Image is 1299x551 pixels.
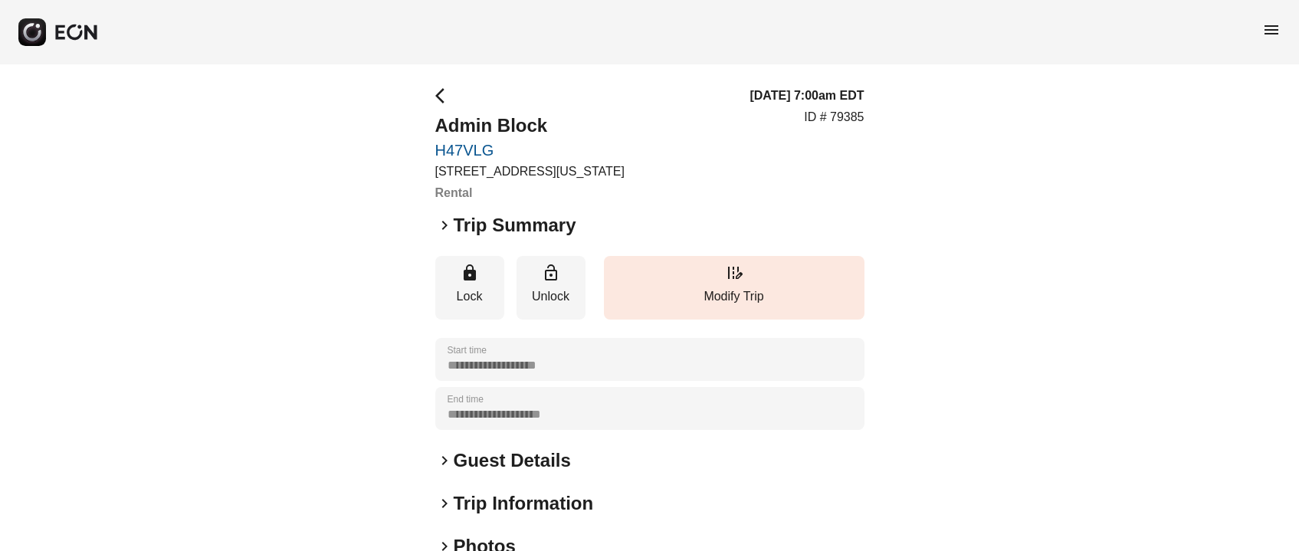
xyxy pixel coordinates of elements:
h3: Rental [435,184,625,202]
span: lock [461,264,479,282]
span: lock_open [542,264,560,282]
p: Modify Trip [612,287,857,306]
span: edit_road [725,264,743,282]
span: arrow_back_ios [435,87,454,105]
h2: Trip Summary [454,213,576,238]
p: ID # 79385 [804,108,864,126]
button: Lock [435,256,504,320]
h2: Guest Details [454,448,571,473]
p: Lock [443,287,497,306]
span: keyboard_arrow_right [435,451,454,470]
h3: [DATE] 7:00am EDT [750,87,864,105]
h2: Trip Information [454,491,594,516]
p: Unlock [524,287,578,306]
button: Modify Trip [604,256,864,320]
button: Unlock [517,256,586,320]
span: menu [1262,21,1281,39]
h2: Admin Block [435,113,625,138]
p: [STREET_ADDRESS][US_STATE] [435,162,625,181]
a: H47VLG [435,141,625,159]
span: keyboard_arrow_right [435,494,454,513]
span: keyboard_arrow_right [435,216,454,235]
